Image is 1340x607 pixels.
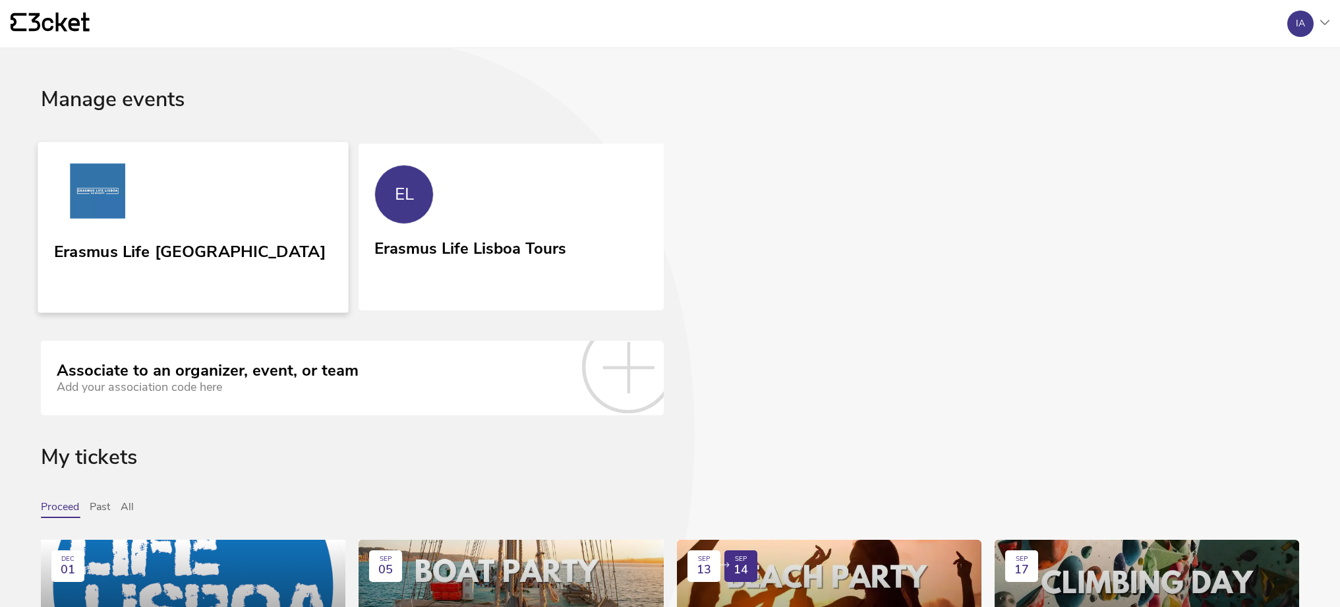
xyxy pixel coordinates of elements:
img: Erasmus Life Lisboa [54,163,142,224]
button: All [121,501,134,518]
span: 14 [734,563,748,577]
span: 13 [697,563,711,577]
div: SEP [1016,556,1028,564]
a: Erasmus Life Lisboa Erasmus Life [GEOGRAPHIC_DATA] [38,142,348,312]
div: IA [1296,18,1305,29]
div: Add your association code here [57,380,359,394]
div: DEC [61,556,74,564]
div: Erasmus Life [GEOGRAPHIC_DATA] [54,237,326,261]
button: Proceed [41,501,79,518]
a: {' '} [11,13,90,35]
button: Past [90,501,110,518]
span: 01 [61,563,75,577]
span: 05 [378,563,393,577]
div: My tickets [41,446,1299,502]
div: Manage events [41,88,1299,144]
div: Associate to an organizer, event, or team [57,362,359,380]
g: {' '} [11,13,26,32]
div: EL [395,185,414,204]
div: Erasmus Life Lisboa Tours [374,235,566,258]
a: Associate to an organizer, event, or team Add your association code here [41,341,664,415]
span: 17 [1014,563,1029,577]
div: SEP [380,556,392,564]
div: SEP [735,556,747,564]
a: EL Erasmus Life Lisboa Tours [359,144,663,308]
div: SEP [698,556,710,564]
